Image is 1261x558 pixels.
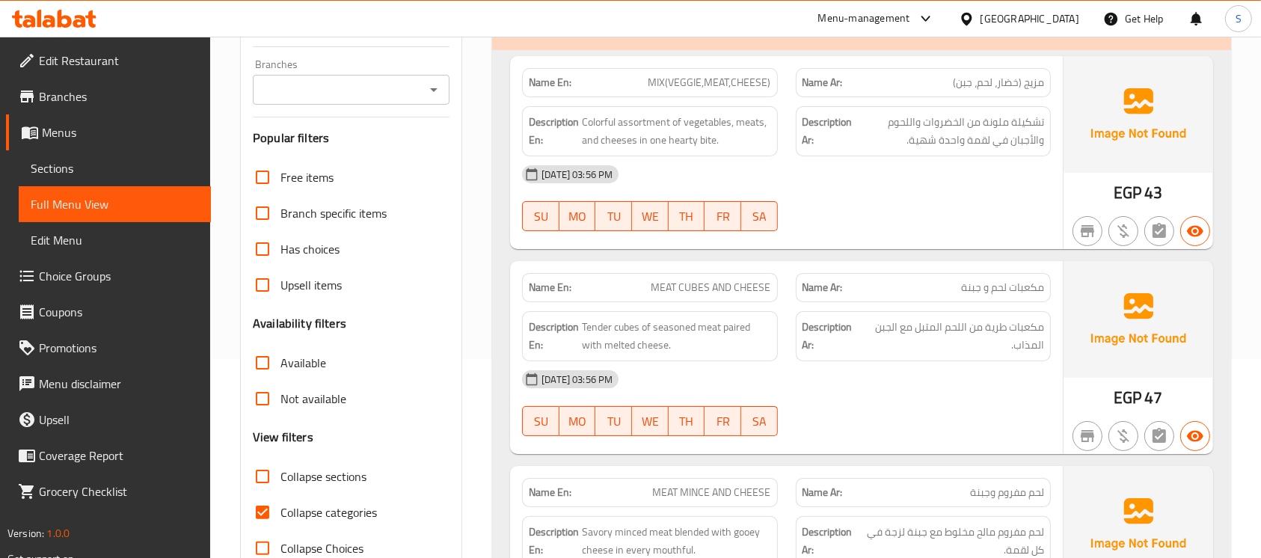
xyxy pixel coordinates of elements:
a: Menu disclaimer [6,366,211,402]
span: MEAT MINCE AND CHEESE [653,485,771,500]
span: Menus [42,123,199,141]
span: Sections [31,159,199,177]
span: مزيج (خضار، لحم، جبن) [953,75,1044,91]
span: Colorful assortment of vegetables, meats, and cheeses in one hearty bite. [582,113,770,150]
div: Menu-management [818,10,910,28]
button: MO [559,201,596,231]
strong: Description En: [529,113,579,150]
span: Full Menu View [31,195,199,213]
a: Branches [6,79,211,114]
button: TH [669,201,705,231]
span: TU [601,411,626,432]
button: SU [522,406,559,436]
span: MO [565,206,590,227]
button: SA [741,406,778,436]
span: Branch specific items [280,204,387,222]
span: SU [529,206,553,227]
button: Purchased item [1108,216,1138,246]
span: MIX(VEGGIE,MEAT,CHEESE) [648,75,771,91]
a: Full Menu View [19,186,211,222]
span: لحم مفروم وجبنة [970,485,1044,500]
span: تشكيلة ملونة من الخضروات واللحوم والأجبان في لقمة واحدة شهية. [856,113,1044,150]
button: SU [522,201,559,231]
button: Open [423,79,444,100]
button: WE [632,201,669,231]
strong: Name Ar: [803,280,843,295]
h3: Availability filters [253,315,346,332]
button: TH [669,406,705,436]
a: Grocery Checklist [6,473,211,509]
span: MEAT CUBES AND CHEESE [651,280,771,295]
button: FR [705,201,741,231]
button: Not branch specific item [1073,216,1102,246]
strong: Name En: [529,280,571,295]
span: Version: [7,524,44,543]
img: Ae5nvW7+0k+MAAAAAElFTkSuQmCC [1064,261,1213,378]
span: MO [565,411,590,432]
button: MO [559,406,596,436]
strong: Description Ar: [803,318,860,355]
a: Upsell [6,402,211,438]
span: Coverage Report [39,447,199,465]
a: Edit Menu [19,222,211,258]
a: Menus [6,114,211,150]
strong: Name Ar: [803,485,843,500]
span: EGP [1114,383,1141,412]
span: FR [711,206,735,227]
a: Choice Groups [6,258,211,294]
span: Tender cubes of seasoned meat paired with melted cheese. [582,318,770,355]
strong: Name Ar: [803,75,843,91]
button: FR [705,406,741,436]
span: Choice Groups [39,267,199,285]
span: SA [747,206,772,227]
button: Available [1180,421,1210,451]
span: Upsell [39,411,199,429]
span: [DATE] 03:56 PM [536,372,619,387]
span: Branches [39,88,199,105]
span: 1.0.0 [46,524,70,543]
span: Coupons [39,303,199,321]
span: S [1236,10,1242,27]
span: Collapse sections [280,467,366,485]
span: Promotions [39,339,199,357]
a: Coupons [6,294,211,330]
span: مكعبات طرية من اللحم المتبل مع الجبن المذاب. [862,318,1044,355]
button: SA [741,201,778,231]
button: Not branch specific item [1073,421,1102,451]
a: Edit Restaurant [6,43,211,79]
span: SA [747,411,772,432]
h3: View filters [253,429,313,446]
button: Not has choices [1144,421,1174,451]
span: Collapse Choices [280,539,363,557]
span: Grocery Checklist [39,482,199,500]
h3: Popular filters [253,129,450,147]
img: Ae5nvW7+0k+MAAAAAElFTkSuQmCC [1064,56,1213,173]
strong: Name En: [529,75,571,91]
strong: Name En: [529,485,571,500]
span: WE [638,411,663,432]
span: مكعبات لحم و جبنة [961,280,1044,295]
button: Purchased item [1108,421,1138,451]
span: [DATE] 03:56 PM [536,168,619,182]
strong: Description Ar: [803,113,853,150]
button: Available [1180,216,1210,246]
span: Has choices [280,240,340,258]
a: Promotions [6,330,211,366]
span: Edit Restaurant [39,52,199,70]
span: TH [675,206,699,227]
strong: Description En: [529,318,579,355]
span: Edit Menu [31,231,199,249]
span: Upsell items [280,276,342,294]
span: Menu disclaimer [39,375,199,393]
a: Sections [19,150,211,186]
button: Not has choices [1144,216,1174,246]
span: EGP [1114,178,1141,207]
span: TU [601,206,626,227]
button: TU [595,406,632,436]
span: 47 [1145,383,1163,412]
span: Available [280,354,326,372]
span: Not available [280,390,346,408]
span: FR [711,411,735,432]
span: TH [675,411,699,432]
span: SU [529,411,553,432]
